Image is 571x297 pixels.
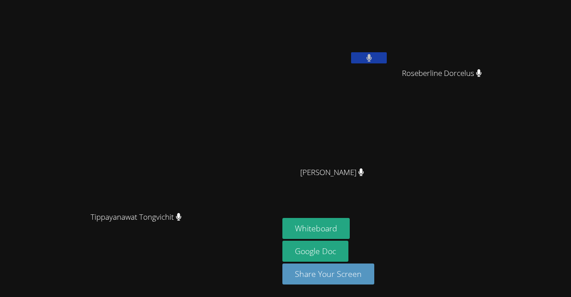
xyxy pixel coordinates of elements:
[300,166,364,179] span: [PERSON_NAME]
[282,264,374,284] button: Share Your Screen
[91,211,182,224] span: Tippayanawat Tongvichit
[402,67,482,80] span: Roseberline Dorcelus
[282,218,350,239] button: Whiteboard
[282,241,348,262] a: Google Doc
